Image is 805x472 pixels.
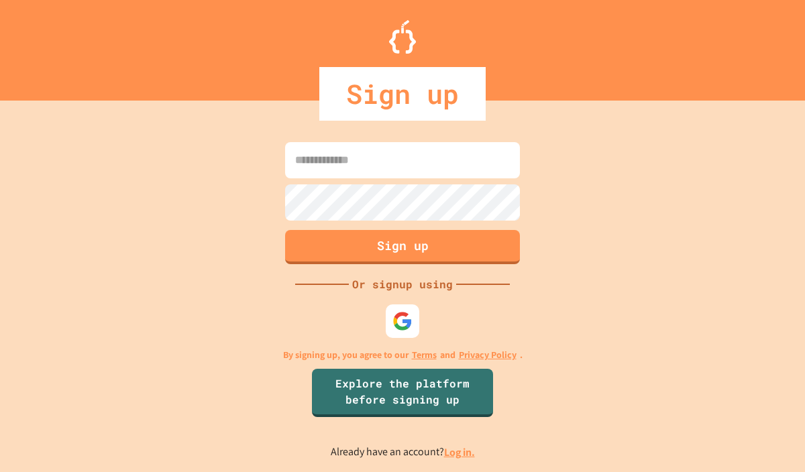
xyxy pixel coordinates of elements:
[283,348,523,362] p: By signing up, you agree to our and .
[389,20,416,54] img: Logo.svg
[412,348,437,362] a: Terms
[392,311,413,331] img: google-icon.svg
[312,369,493,417] a: Explore the platform before signing up
[331,444,475,461] p: Already have an account?
[694,360,792,417] iframe: chat widget
[349,276,456,292] div: Or signup using
[285,230,520,264] button: Sign up
[459,348,517,362] a: Privacy Policy
[749,418,792,459] iframe: chat widget
[319,67,486,121] div: Sign up
[444,445,475,459] a: Log in.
